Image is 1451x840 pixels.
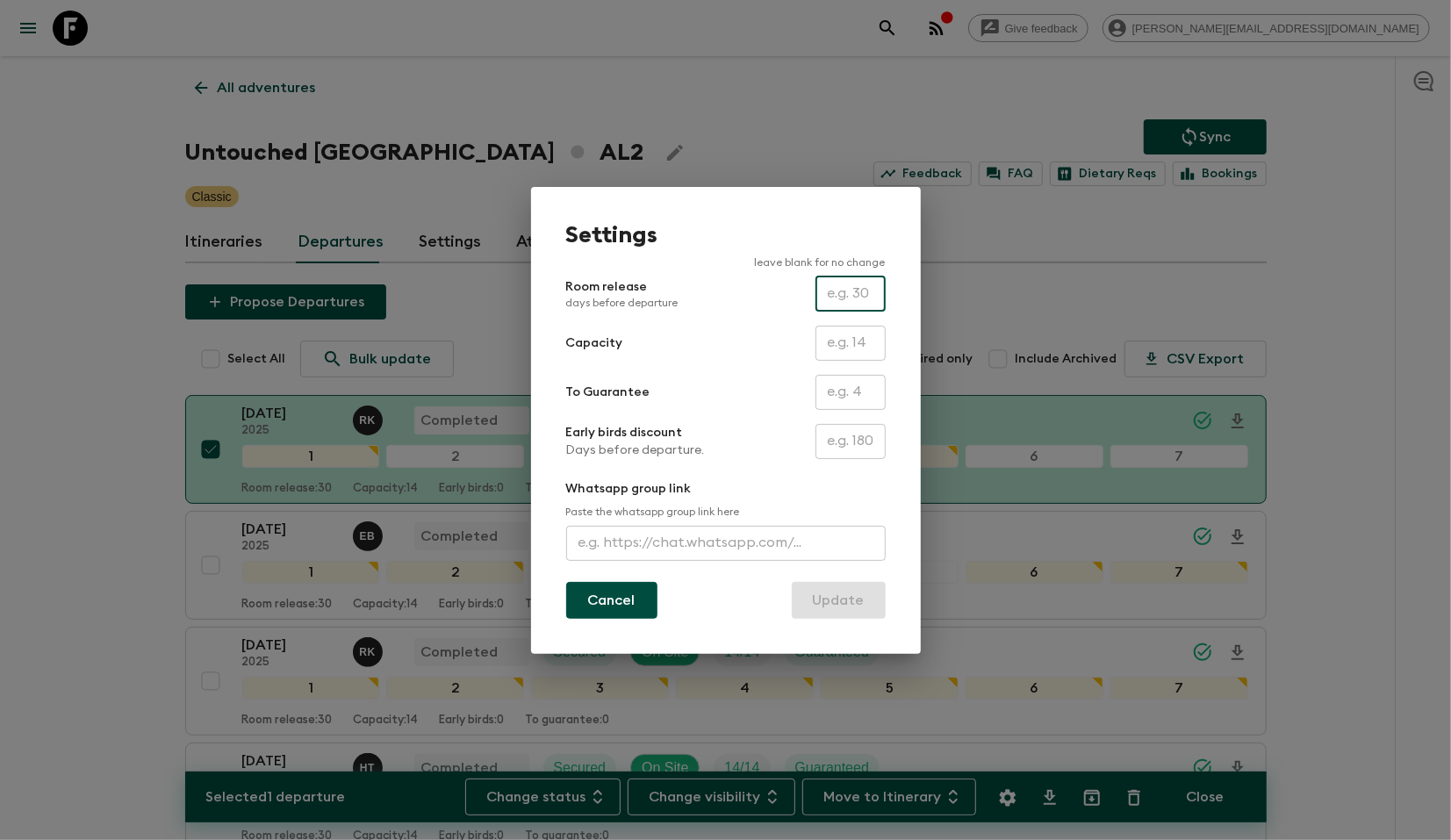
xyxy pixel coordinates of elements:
[566,255,886,269] p: leave blank for no change
[566,442,705,459] p: Days before departure.
[566,384,650,401] p: To Guarantee
[566,582,657,619] button: Cancel
[815,375,886,410] input: e.g. 4
[566,480,886,498] p: Whatsapp group link
[815,424,886,459] input: e.g. 180
[566,278,679,310] p: Room release
[566,526,886,561] input: e.g. https://chat.whatsapp.com/...
[566,296,679,310] p: days before departure
[815,326,886,361] input: e.g. 14
[566,505,886,519] p: Paste the whatsapp group link here
[566,334,623,352] p: Capacity
[566,222,886,248] h1: Settings
[815,276,886,312] input: e.g. 30
[566,424,705,442] p: Early birds discount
